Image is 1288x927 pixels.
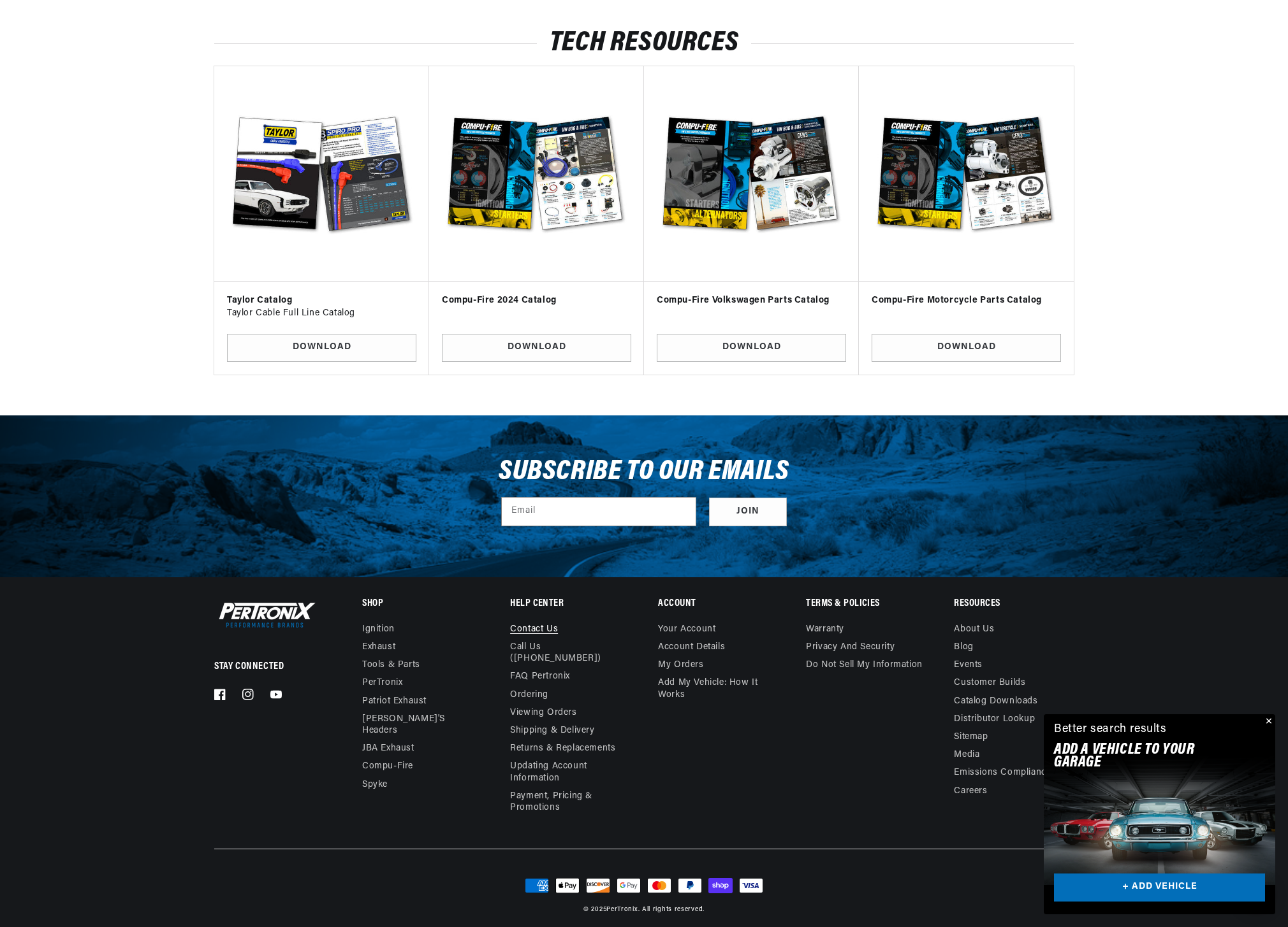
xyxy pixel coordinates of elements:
[583,906,640,913] small: © 2025 .
[362,624,395,638] a: Ignition
[362,638,395,656] a: Exhaust
[214,600,316,630] img: Pertronix
[1054,744,1233,770] h2: Add A VEHICLE to your garage
[642,906,705,913] small: All rights reserved.
[510,704,576,722] a: Viewing Orders
[227,306,416,320] p: Taylor Cable Full Line Catalog
[954,674,1025,692] a: Customer Builds
[214,660,321,673] p: Stay Connected
[954,693,1037,710] a: Catalog Downloads
[658,656,703,674] a: My orders
[362,776,388,794] a: Spyke
[657,334,846,363] a: Download
[227,79,416,268] img: Taylor Catalog
[442,294,631,307] h3: Compu-Fire 2024 Catalog
[806,624,844,638] a: Warranty
[954,764,1051,782] a: Emissions compliance
[510,758,620,787] a: Updating Account Information
[954,710,1035,728] a: Distributor Lookup
[1054,873,1265,902] a: + ADD VEHICLE
[806,638,895,656] a: Privacy and Security
[954,656,983,674] a: Events
[499,460,789,484] h3: Subscribe to our emails
[502,498,696,526] input: Email
[1054,721,1167,739] div: Better search results
[954,782,987,800] a: Careers
[510,722,594,740] a: Shipping & Delivery
[227,294,416,307] h3: Taylor Catalog
[954,638,973,656] a: Blog
[658,638,725,656] a: Account details
[872,294,1061,307] h3: Compu-Fire Motorcycle Parts Catalog
[872,79,1061,268] img: Compu-Fire Motorcycle Parts Catalog
[806,656,923,674] a: Do not sell my information
[872,334,1061,363] a: Download
[657,294,846,307] h3: Compu-Fire Volkswagen Parts Catalog
[954,624,994,638] a: About Us
[442,79,631,268] img: Compu-Fire 2024 Catalog
[442,334,631,363] a: Download
[510,638,620,668] a: Call Us ([PHONE_NUMBER])
[362,710,472,740] a: [PERSON_NAME]'s Headers
[606,906,638,913] a: PerTronix
[658,624,715,638] a: Your account
[1260,714,1275,729] button: Close
[214,31,1074,55] h2: Tech resources
[362,674,402,692] a: PerTronix
[510,787,629,817] a: Payment, Pricing & Promotions
[510,740,615,758] a: Returns & Replacements
[362,693,427,710] a: Patriot Exhaust
[510,624,558,638] a: Contact us
[510,686,548,704] a: Ordering
[657,79,846,268] img: Compu-Fire Volkswagen Parts Catalog
[954,746,979,764] a: Media
[709,498,787,526] button: Subscribe
[362,758,413,775] a: Compu-Fire
[510,668,570,686] a: FAQ Pertronix
[658,674,777,703] a: Add My Vehicle: How It Works
[227,334,416,363] a: Download
[954,728,988,746] a: Sitemap
[362,656,420,674] a: Tools & Parts
[362,740,414,758] a: JBA Exhaust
